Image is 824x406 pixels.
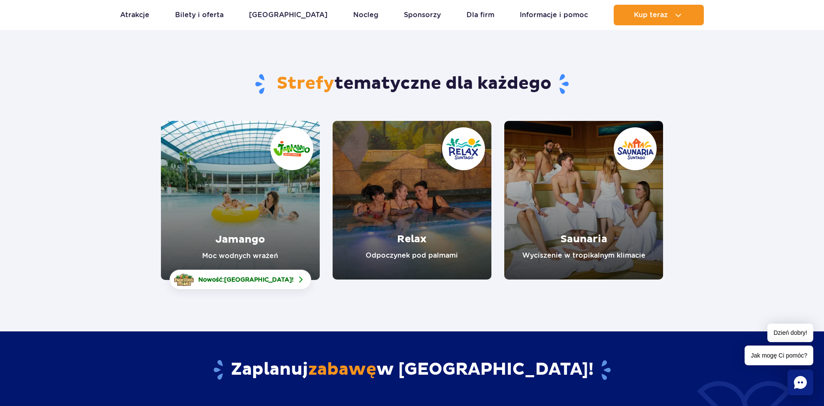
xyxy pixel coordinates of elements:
[224,276,292,283] span: [GEOGRAPHIC_DATA]
[249,5,327,25] a: [GEOGRAPHIC_DATA]
[634,11,668,19] span: Kup teraz
[277,73,334,94] span: Strefy
[767,324,813,342] span: Dzień dobry!
[161,73,663,95] h1: tematyczne dla każdego
[614,5,704,25] button: Kup teraz
[170,270,311,289] a: Nowość:[GEOGRAPHIC_DATA]!
[520,5,588,25] a: Informacje i pomoc
[504,121,663,280] a: Saunaria
[198,275,294,284] span: Nowość: !
[120,5,149,25] a: Atrakcje
[161,359,663,381] h2: Zaplanuj w [GEOGRAPHIC_DATA]!
[788,370,813,395] div: Chat
[745,346,813,365] span: Jak mogę Ci pomóc?
[161,121,320,280] a: Jamango
[467,5,494,25] a: Dla firm
[175,5,224,25] a: Bilety i oferta
[404,5,441,25] a: Sponsorzy
[353,5,379,25] a: Nocleg
[333,121,491,280] a: Relax
[308,359,376,380] span: zabawę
